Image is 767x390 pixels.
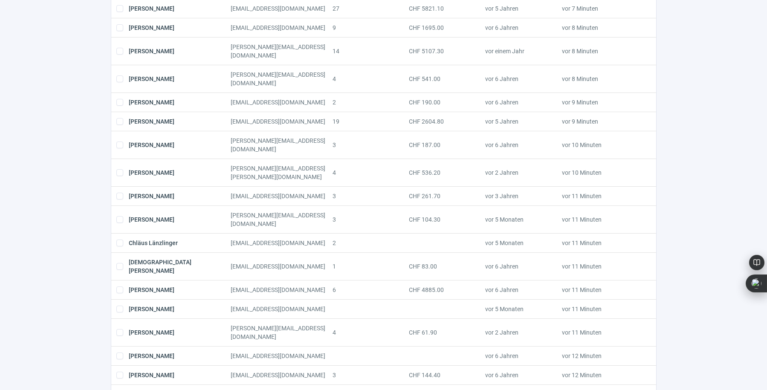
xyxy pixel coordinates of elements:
div: vor 3 Jahren [485,192,562,200]
div: 6 [333,286,409,294]
div: 3 [333,192,409,200]
div: 3 [333,136,409,153]
div: CHF 104.30 [409,211,485,228]
div: CHF 1695.00 [409,23,485,32]
div: vor 12 Minuten [562,352,638,360]
div: [DEMOGRAPHIC_DATA][PERSON_NAME] [129,258,231,275]
div: vor 9 Minuten [562,117,638,126]
div: vor 11 Minuten [562,239,638,247]
div: vor 5 Monaten [485,305,562,313]
div: vor 5 Jahren [485,4,562,13]
div: [PERSON_NAME] [129,136,231,153]
div: vor 2 Jahren [485,164,562,181]
div: CHF 536.20 [409,164,485,181]
div: [PERSON_NAME] [129,192,231,200]
div: vor 5 Jahren [485,117,562,126]
div: vor 11 Minuten [562,305,638,313]
div: vor 9 Minuten [562,98,638,107]
div: [PERSON_NAME][EMAIL_ADDRESS][DOMAIN_NAME] [231,136,333,153]
div: [PERSON_NAME][EMAIL_ADDRESS][PERSON_NAME][DOMAIN_NAME] [231,164,333,181]
div: [PERSON_NAME] [129,305,231,313]
div: CHF 4885.00 [409,286,485,294]
div: [EMAIL_ADDRESS][DOMAIN_NAME] [231,371,333,379]
div: 4 [333,324,409,341]
div: vor 6 Jahren [485,352,562,360]
div: [EMAIL_ADDRESS][DOMAIN_NAME] [231,286,333,294]
div: CHF 541.00 [409,70,485,87]
div: 9 [333,23,409,32]
div: vor 11 Minuten [562,192,638,200]
div: [EMAIL_ADDRESS][DOMAIN_NAME] [231,239,333,247]
div: 14 [333,43,409,60]
div: [EMAIL_ADDRESS][DOMAIN_NAME] [231,352,333,360]
div: 1 [333,258,409,275]
div: vor 6 Jahren [485,98,562,107]
div: [PERSON_NAME] [129,371,231,379]
div: vor 5 Monaten [485,211,562,228]
div: Chläus Länzlinger [129,239,231,247]
div: [EMAIL_ADDRESS][DOMAIN_NAME] [231,258,333,275]
div: vor 6 Jahren [485,70,562,87]
div: CHF 61.90 [409,324,485,341]
div: CHF 5821.10 [409,4,485,13]
div: [EMAIL_ADDRESS][DOMAIN_NAME] [231,98,333,107]
div: [EMAIL_ADDRESS][DOMAIN_NAME] [231,192,333,200]
div: vor 5 Monaten [485,239,562,247]
div: vor 6 Jahren [485,136,562,153]
div: CHF 261.70 [409,192,485,200]
div: 4 [333,70,409,87]
div: [PERSON_NAME] [129,98,231,107]
div: vor 7 Minuten [562,4,638,13]
div: [PERSON_NAME] [129,43,231,60]
div: [PERSON_NAME][EMAIL_ADDRESS][DOMAIN_NAME] [231,43,333,60]
div: vor 8 Minuten [562,70,638,87]
div: [PERSON_NAME] [129,4,231,13]
div: CHF 5107.30 [409,43,485,60]
div: vor 6 Jahren [485,23,562,32]
div: [PERSON_NAME][EMAIL_ADDRESS][DOMAIN_NAME] [231,324,333,341]
div: vor 11 Minuten [562,286,638,294]
div: 2 [333,239,409,247]
div: CHF 190.00 [409,98,485,107]
div: vor 8 Minuten [562,23,638,32]
div: [PERSON_NAME] [129,352,231,360]
div: vor 11 Minuten [562,258,638,275]
div: [EMAIL_ADDRESS][DOMAIN_NAME] [231,305,333,313]
div: 2 [333,98,409,107]
div: CHF 187.00 [409,136,485,153]
div: [EMAIL_ADDRESS][DOMAIN_NAME] [231,4,333,13]
div: CHF 2604.80 [409,117,485,126]
div: vor 11 Minuten [562,211,638,228]
div: vor 12 Minuten [562,371,638,379]
div: vor einem Jahr [485,43,562,60]
div: vor 11 Minuten [562,324,638,341]
div: vor 8 Minuten [562,43,638,60]
div: [PERSON_NAME] [129,211,231,228]
div: vor 6 Jahren [485,286,562,294]
div: [PERSON_NAME] [129,324,231,341]
div: vor 2 Jahren [485,324,562,341]
div: [PERSON_NAME] [129,117,231,126]
div: CHF 83.00 [409,258,485,275]
div: [PERSON_NAME] [129,70,231,87]
div: [EMAIL_ADDRESS][DOMAIN_NAME] [231,23,333,32]
div: vor 6 Jahren [485,258,562,275]
div: [PERSON_NAME] [129,286,231,294]
div: 27 [333,4,409,13]
div: [PERSON_NAME][EMAIL_ADDRESS][DOMAIN_NAME] [231,70,333,87]
div: vor 10 Minuten [562,136,638,153]
div: 3 [333,211,409,228]
div: CHF 144.40 [409,371,485,379]
div: 4 [333,164,409,181]
div: [PERSON_NAME][EMAIL_ADDRESS][DOMAIN_NAME] [231,211,333,228]
div: 3 [333,371,409,379]
div: 19 [333,117,409,126]
div: [PERSON_NAME] [129,23,231,32]
div: vor 10 Minuten [562,164,638,181]
div: [PERSON_NAME] [129,164,231,181]
div: [EMAIL_ADDRESS][DOMAIN_NAME] [231,117,333,126]
div: vor 6 Jahren [485,371,562,379]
